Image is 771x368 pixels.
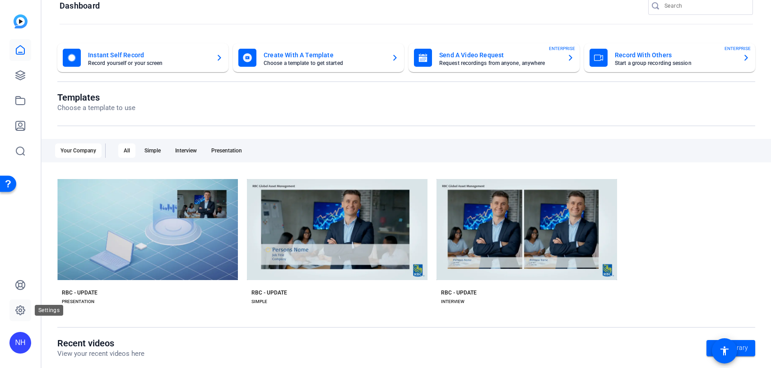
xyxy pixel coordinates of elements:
[441,289,477,296] div: RBC - UPDATE
[9,332,31,354] div: NH
[439,60,560,66] mat-card-subtitle: Request recordings from anyone, anywhere
[35,305,63,316] div: Settings
[57,349,144,359] p: View your recent videos here
[725,45,751,52] span: ENTERPRISE
[264,50,384,60] mat-card-title: Create With A Template
[409,43,580,72] button: Send A Video RequestRequest recordings from anyone, anywhereENTERPRISE
[584,43,755,72] button: Record With OthersStart a group recording sessionENTERPRISE
[439,50,560,60] mat-card-title: Send A Video Request
[251,289,287,296] div: RBC - UPDATE
[62,289,98,296] div: RBC - UPDATE
[615,50,735,60] mat-card-title: Record With Others
[264,60,384,66] mat-card-subtitle: Choose a template to get started
[55,143,102,158] div: Your Company
[206,143,247,158] div: Presentation
[14,14,28,28] img: blue-gradient.svg
[251,298,267,305] div: SIMPLE
[170,143,202,158] div: Interview
[57,338,144,349] h1: Recent videos
[706,340,755,356] a: Go to library
[615,60,735,66] mat-card-subtitle: Start a group recording session
[118,143,135,158] div: All
[88,60,209,66] mat-card-subtitle: Record yourself or your screen
[664,0,746,11] input: Search
[549,45,575,52] span: ENTERPRISE
[88,50,209,60] mat-card-title: Instant Self Record
[57,43,228,72] button: Instant Self RecordRecord yourself or your screen
[57,92,135,103] h1: Templates
[57,103,135,113] p: Choose a template to use
[62,298,94,305] div: PRESENTATION
[233,43,404,72] button: Create With A TemplateChoose a template to get started
[719,345,730,356] mat-icon: accessibility
[441,298,464,305] div: INTERVIEW
[139,143,166,158] div: Simple
[60,0,100,11] h1: Dashboard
